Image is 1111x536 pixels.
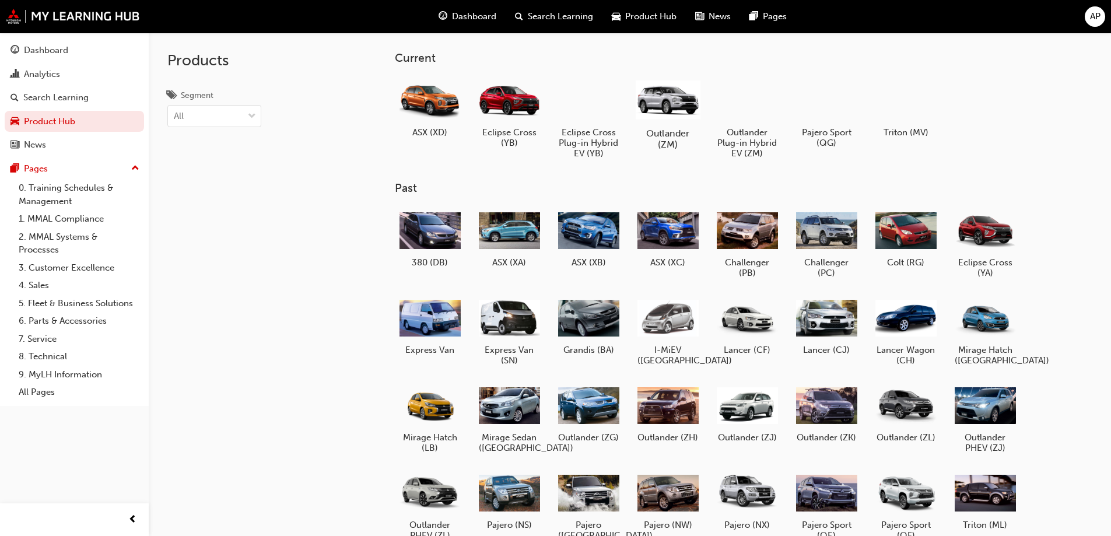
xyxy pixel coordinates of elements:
[717,520,778,530] h5: Pajero (NX)
[633,292,703,370] a: I-MiEV ([GEOGRAPHIC_DATA])
[10,93,19,103] span: search-icon
[395,380,465,458] a: Mirage Hatch (LB)
[474,205,544,272] a: ASX (XA)
[955,520,1016,530] h5: Triton (ML)
[14,179,144,210] a: 0. Training Schedules & Management
[740,5,796,29] a: pages-iconPages
[558,432,619,443] h5: Outlander (ZG)
[633,380,703,447] a: Outlander (ZH)
[5,111,144,132] a: Product Hub
[429,5,506,29] a: guage-iconDashboard
[399,257,461,268] h5: 380 (DB)
[181,90,213,101] div: Segment
[10,164,19,174] span: pages-icon
[712,380,782,447] a: Outlander (ZJ)
[950,380,1020,458] a: Outlander PHEV (ZJ)
[10,69,19,80] span: chart-icon
[10,117,19,127] span: car-icon
[14,366,144,384] a: 9. MyLH Information
[633,74,703,152] a: Outlander (ZM)
[695,9,704,24] span: news-icon
[602,5,686,29] a: car-iconProduct Hub
[875,345,937,366] h5: Lancer Wagon (CH)
[558,127,619,159] h5: Eclipse Cross Plug-in Hybrid EV (YB)
[950,205,1020,283] a: Eclipse Cross (YA)
[24,44,68,57] div: Dashboard
[763,10,787,23] span: Pages
[612,9,621,24] span: car-icon
[14,259,144,277] a: 3. Customer Excellence
[399,127,461,138] h5: ASX (XD)
[479,432,540,453] h5: Mirage Sedan ([GEOGRAPHIC_DATA])
[871,380,941,447] a: Outlander (ZL)
[399,432,461,453] h5: Mirage Hatch (LB)
[791,74,861,152] a: Pajero Sport (QG)
[875,257,937,268] h5: Colt (RG)
[633,467,703,535] a: Pajero (NW)
[14,295,144,313] a: 5. Fleet & Business Solutions
[637,257,699,268] h5: ASX (XC)
[709,10,731,23] span: News
[14,276,144,295] a: 4. Sales
[5,40,144,61] a: Dashboard
[5,134,144,156] a: News
[875,432,937,443] h5: Outlander (ZL)
[553,205,623,272] a: ASX (XB)
[717,127,778,159] h5: Outlander Plug-in Hybrid EV (ZM)
[395,51,1057,65] h3: Current
[625,10,677,23] span: Product Hub
[14,383,144,401] a: All Pages
[717,345,778,355] h5: Lancer (CF)
[5,158,144,180] button: Pages
[637,520,699,530] h5: Pajero (NW)
[791,380,861,447] a: Outlander (ZK)
[474,74,544,152] a: Eclipse Cross (YB)
[635,128,700,150] h5: Outlander (ZM)
[24,162,48,176] div: Pages
[955,345,1016,366] h5: Mirage Hatch ([GEOGRAPHIC_DATA])
[875,127,937,138] h5: Triton (MV)
[395,181,1057,195] h3: Past
[399,345,461,355] h5: Express Van
[10,45,19,56] span: guage-icon
[633,205,703,272] a: ASX (XC)
[528,10,593,23] span: Search Learning
[395,205,465,272] a: 380 (DB)
[712,467,782,535] a: Pajero (NX)
[10,140,19,150] span: news-icon
[5,37,144,158] button: DashboardAnalyticsSearch LearningProduct HubNews
[515,9,523,24] span: search-icon
[14,210,144,228] a: 1. MMAL Compliance
[24,138,46,152] div: News
[950,292,1020,370] a: Mirage Hatch ([GEOGRAPHIC_DATA])
[1090,10,1101,23] span: AP
[174,110,184,123] div: All
[749,9,758,24] span: pages-icon
[395,292,465,360] a: Express Van
[167,51,261,70] h2: Products
[128,513,137,527] span: prev-icon
[717,432,778,443] h5: Outlander (ZJ)
[474,467,544,535] a: Pajero (NS)
[686,5,740,29] a: news-iconNews
[791,205,861,283] a: Challenger (PC)
[791,292,861,360] a: Lancer (CJ)
[712,292,782,360] a: Lancer (CF)
[474,292,544,370] a: Express Van (SN)
[558,257,619,268] h5: ASX (XB)
[167,91,176,101] span: tags-icon
[5,64,144,85] a: Analytics
[871,74,941,142] a: Triton (MV)
[796,127,857,148] h5: Pajero Sport (QG)
[474,380,544,458] a: Mirage Sedan ([GEOGRAPHIC_DATA])
[712,205,782,283] a: Challenger (PB)
[24,68,60,81] div: Analytics
[553,292,623,360] a: Grandis (BA)
[871,292,941,370] a: Lancer Wagon (CH)
[479,127,540,148] h5: Eclipse Cross (YB)
[248,109,256,124] span: down-icon
[871,205,941,272] a: Colt (RG)
[439,9,447,24] span: guage-icon
[14,348,144,366] a: 8. Technical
